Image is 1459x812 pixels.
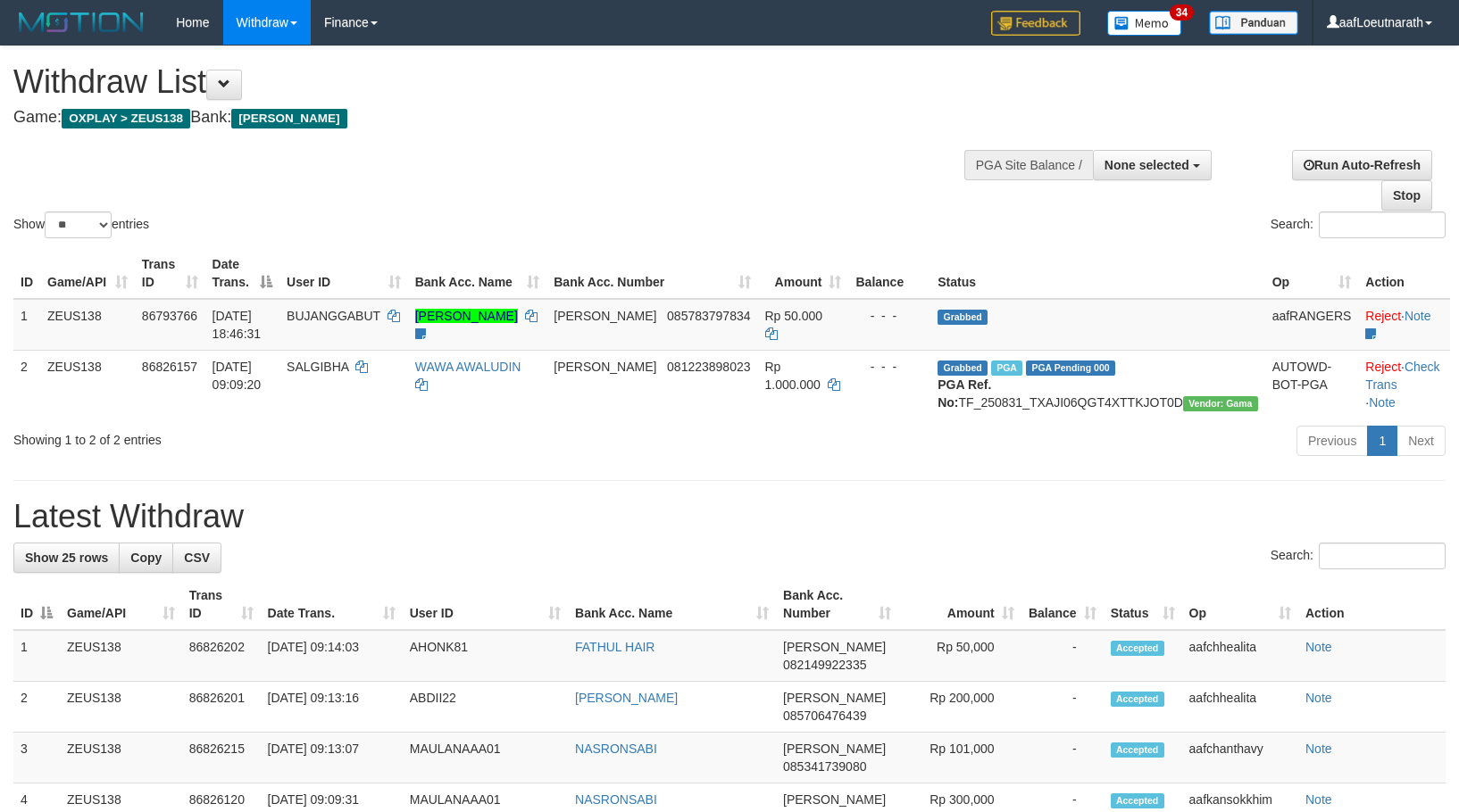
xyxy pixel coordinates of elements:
[25,551,108,565] span: Show 25 rows
[13,579,60,630] th: ID: activate to sort column descending
[261,579,403,630] th: Date Trans.: activate to sort column ascending
[575,640,654,654] a: FATHUL HAIR
[1111,793,1164,808] span: Accepted
[554,360,656,374] span: [PERSON_NAME]
[938,310,988,325] span: Grabbed
[135,248,205,299] th: Trans ID: activate to sort column ascending
[898,630,1021,682] td: Rp 50,000
[1358,299,1450,351] td: ·
[1021,579,1104,630] th: Balance: activate to sort column ascending
[261,630,403,682] td: [DATE] 09:14:03
[1305,640,1332,654] a: Note
[667,309,750,323] span: Copy 085783797834 to clipboard
[60,682,182,733] td: ZEUS138
[1021,630,1104,682] td: -
[1170,4,1194,21] span: 34
[1107,11,1182,36] img: Button%20Memo.svg
[130,551,162,565] span: Copy
[13,499,1446,534] h1: Latest Withdraw
[898,733,1021,783] td: Rp 101,000
[938,377,991,410] b: PGA Ref. No:
[783,759,866,774] span: Copy 085341739080 to clipboard
[546,248,757,299] th: Bank Acc. Number: activate to sort column ascending
[783,792,886,807] span: [PERSON_NAME]
[1365,309,1401,323] a: Reject
[930,248,1264,299] th: Status
[568,579,776,630] th: Bank Acc. Name: activate to sort column ascending
[848,248,930,299] th: Balance
[415,360,521,374] a: WAWA AWALUDIN
[119,543,173,573] a: Copy
[182,733,261,783] td: 86826215
[1365,360,1439,392] a: Check Trans
[765,309,823,323] span: Rp 50.000
[898,682,1021,733] td: Rp 200,000
[783,691,886,705] span: [PERSON_NAME]
[1358,248,1450,299] th: Action
[261,682,403,733] td: [DATE] 09:13:16
[213,309,262,341] span: [DATE] 18:46:31
[1265,299,1359,351] td: aafRANGERS
[142,309,197,323] span: 86793766
[1396,426,1446,456] a: Next
[1296,426,1368,456] a: Previous
[40,248,135,299] th: Game/API: activate to sort column ascending
[898,579,1021,630] th: Amount: activate to sort column ascending
[415,309,518,323] a: [PERSON_NAME]
[776,579,898,630] th: Bank Acc. Number: activate to sort column ascending
[1104,579,1182,630] th: Status: activate to sort column ascending
[172,543,221,573] a: CSV
[1021,733,1104,783] td: -
[667,360,750,374] span: Copy 081223898023 to clipboard
[40,350,135,418] td: ZEUS138
[13,350,40,418] td: 2
[205,248,280,299] th: Date Trans.: activate to sort column descending
[783,742,886,756] span: [PERSON_NAME]
[1111,641,1164,656] span: Accepted
[783,708,866,723] span: Copy 085706476439 to clipboard
[62,109,190,128] span: OXPLAY > ZEUS138
[403,630,568,682] td: AHONK81
[182,682,261,733] td: 86826201
[1093,150,1212,180] button: None selected
[1183,396,1258,411] span: Vendor URL: https://trx31.1velocity.biz
[13,543,120,573] a: Show 25 rows
[991,11,1080,36] img: Feedback.jpg
[60,733,182,783] td: ZEUS138
[1319,543,1446,569] input: Search:
[1209,11,1298,35] img: panduan.png
[13,211,149,238] label: Show entries
[142,360,197,374] span: 86826157
[60,579,182,630] th: Game/API: activate to sort column ascending
[765,360,821,392] span: Rp 1.000.000
[554,309,656,323] span: [PERSON_NAME]
[287,309,380,323] span: BUJANGGABUT
[1265,248,1359,299] th: Op: activate to sort column ascending
[1369,395,1396,410] a: Note
[45,211,112,238] select: Showentries
[930,350,1264,418] td: TF_250831_TXAJI06QGT4XTTKJOT0D
[1298,579,1446,630] th: Action
[13,299,40,351] td: 1
[1358,350,1450,418] td: · ·
[1111,692,1164,707] span: Accepted
[575,742,657,756] a: NASRONSABI
[783,640,886,654] span: [PERSON_NAME]
[1026,360,1115,376] span: PGA Pending
[1367,426,1397,456] a: 1
[758,248,849,299] th: Amount: activate to sort column ascending
[1182,682,1298,733] td: aafchhealita
[1292,150,1432,180] a: Run Auto-Refresh
[403,579,568,630] th: User ID: activate to sort column ascending
[213,360,262,392] span: [DATE] 09:09:20
[938,360,988,376] span: Grabbed
[403,682,568,733] td: ABDII22
[1271,211,1446,238] label: Search:
[13,9,149,36] img: MOTION_logo.png
[184,551,210,565] span: CSV
[1405,309,1431,323] a: Note
[1381,180,1432,211] a: Stop
[1319,211,1446,238] input: Search:
[1305,691,1332,705] a: Note
[261,733,403,783] td: [DATE] 09:13:07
